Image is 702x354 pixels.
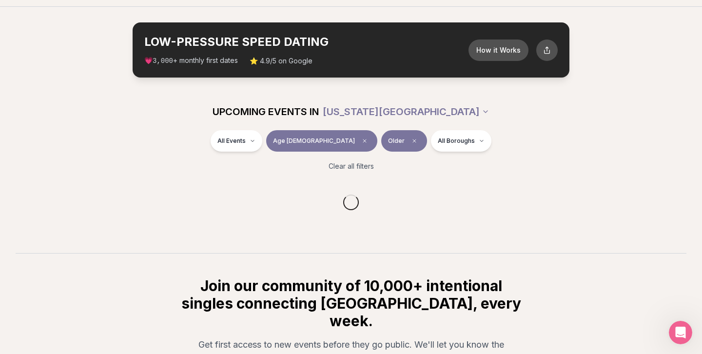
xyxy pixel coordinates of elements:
[409,135,420,147] span: Clear preference
[144,34,468,50] h2: LOW-PRESSURE SPEED DATING
[359,135,370,147] span: Clear age
[266,130,377,152] button: Age [DEMOGRAPHIC_DATA]Clear age
[153,57,173,65] span: 3,000
[250,56,312,66] span: ⭐ 4.9/5 on Google
[179,277,523,330] h2: Join our community of 10,000+ intentional singles connecting [GEOGRAPHIC_DATA], every week.
[217,137,246,145] span: All Events
[388,137,405,145] span: Older
[669,321,692,344] iframe: Intercom live chat
[211,130,262,152] button: All Events
[323,101,489,122] button: [US_STATE][GEOGRAPHIC_DATA]
[213,105,319,118] span: UPCOMING EVENTS IN
[273,137,355,145] span: Age [DEMOGRAPHIC_DATA]
[323,156,380,177] button: Clear all filters
[468,39,528,61] button: How it Works
[438,137,475,145] span: All Boroughs
[431,130,491,152] button: All Boroughs
[144,56,238,66] span: 💗 + monthly first dates
[381,130,427,152] button: OlderClear preference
